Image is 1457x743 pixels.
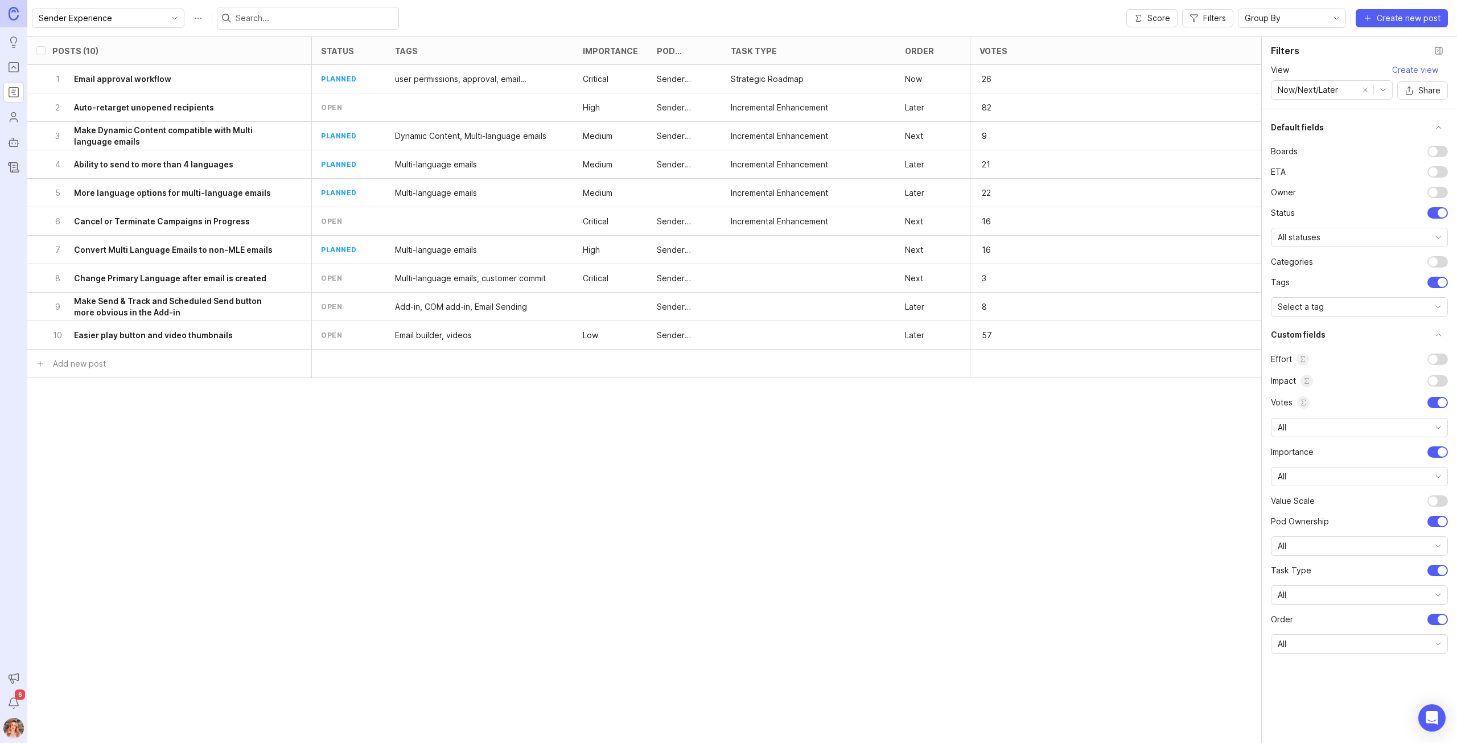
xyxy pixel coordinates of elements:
[905,330,924,341] p: Later
[3,57,24,77] a: Portal
[657,159,713,170] p: Sender Experience
[1271,207,1295,219] span: status
[395,73,565,85] div: user permissions, approval, email management
[1278,638,1286,650] span: All
[905,159,924,170] p: Later
[1418,704,1446,732] div: Open Intercom Messenger
[321,102,342,112] div: open
[74,187,271,199] h6: More language options for multi-language emails
[1271,277,1290,288] span: tags
[1429,472,1447,481] svg: toggle icon
[1430,326,1448,344] button: truncate settings section
[1147,13,1170,24] span: Score
[1271,187,1296,198] span: owner
[1271,614,1293,625] span: Order
[731,159,828,170] p: Incremental Enhancement
[52,122,279,150] button: 3Make Dynamic Content compatible with Multi language emails
[905,216,923,227] p: Next
[1271,375,1313,387] span: Impact
[979,299,1015,315] p: 8
[979,214,1015,229] p: 16
[1356,9,1448,27] button: Create new post
[1203,13,1226,24] span: Filters
[321,188,357,198] div: planned
[657,102,713,113] div: Sender Experience
[321,216,342,226] div: open
[1429,233,1447,242] svg: toggle icon
[1418,85,1440,96] span: Share
[905,102,924,113] p: Later
[657,130,713,142] p: Sender Experience
[657,330,713,341] p: Sender Experience
[52,187,63,199] p: 5
[583,216,608,227] p: Critical
[1278,421,1286,434] span: All
[979,47,1007,55] div: Votes
[3,693,24,713] button: Notifications
[395,244,477,256] div: Multi-language emails
[52,150,279,178] button: 4Ability to send to more than 4 languages
[321,47,354,55] div: status
[52,216,63,227] p: 6
[321,74,357,84] div: planned
[32,9,184,28] div: toggle menu
[1429,423,1447,432] svg: toggle icon
[979,128,1015,144] p: 9
[321,330,342,340] div: open
[583,102,600,113] p: High
[52,293,279,321] button: 9Make Send & Track and Scheduled Send button more obvious in the Add-in
[1278,84,1338,96] span: Now/Next/Later
[657,73,713,85] p: Sender Experience
[979,270,1015,286] p: 3
[657,216,713,227] p: Sender Experience
[1430,118,1448,137] button: truncate settings section
[583,73,608,85] div: Critical
[1271,536,1448,556] div: toggle menu
[731,47,777,55] div: Task Type
[657,244,713,256] p: Sender Experience
[1278,301,1324,313] span: Select a tag
[657,47,708,55] div: Pod Ownership
[905,244,923,256] div: Next
[905,73,922,85] p: Now
[1271,329,1326,340] h1: Custom fields
[731,102,828,113] p: Incremental Enhancement
[1271,353,1309,366] span: Effort
[321,159,357,169] div: planned
[731,187,828,199] div: Incremental Enhancement
[321,131,357,141] div: planned
[395,301,527,313] p: Add-in, COM add-in, Email Sending
[1429,590,1447,600] svg: toggle icon
[166,14,184,23] svg: toggle icon
[52,273,63,284] p: 8
[321,273,342,283] div: open
[905,187,924,199] p: Later
[395,130,546,142] p: Dynamic Content, Multi-language emails
[3,157,24,178] a: Changelog
[74,273,266,284] h6: Change Primary Language after email is created
[74,73,171,85] h6: Email approval workflow
[1182,9,1233,27] button: Filters
[583,47,638,55] div: Importance
[395,187,477,199] div: Multi-language emails
[395,273,546,284] div: Multi-language emails, customer commit
[731,130,828,142] div: Incremental Enhancement
[583,273,608,284] div: Critical
[1271,146,1298,157] span: Boards
[583,330,598,341] p: Low
[905,130,923,142] div: Next
[1429,541,1447,551] svg: toggle icon
[1271,166,1286,178] span: ETA
[905,273,923,284] p: Next
[395,330,472,341] p: Email builder, videos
